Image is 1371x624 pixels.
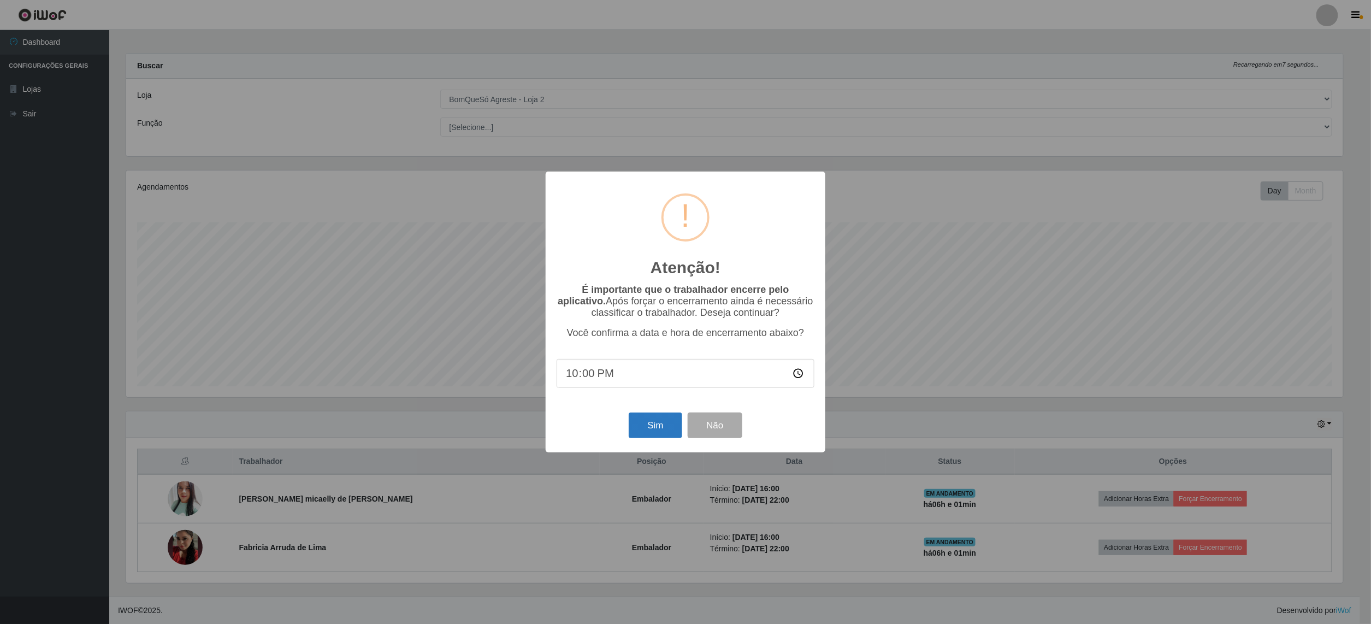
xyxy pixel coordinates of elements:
[557,284,814,319] p: Após forçar o encerramento ainda é necessário classificar o trabalhador. Deseja continuar?
[688,413,742,438] button: Não
[629,413,682,438] button: Sim
[651,258,720,278] h2: Atenção!
[558,284,789,307] b: É importante que o trabalhador encerre pelo aplicativo.
[557,327,814,339] p: Você confirma a data e hora de encerramento abaixo?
